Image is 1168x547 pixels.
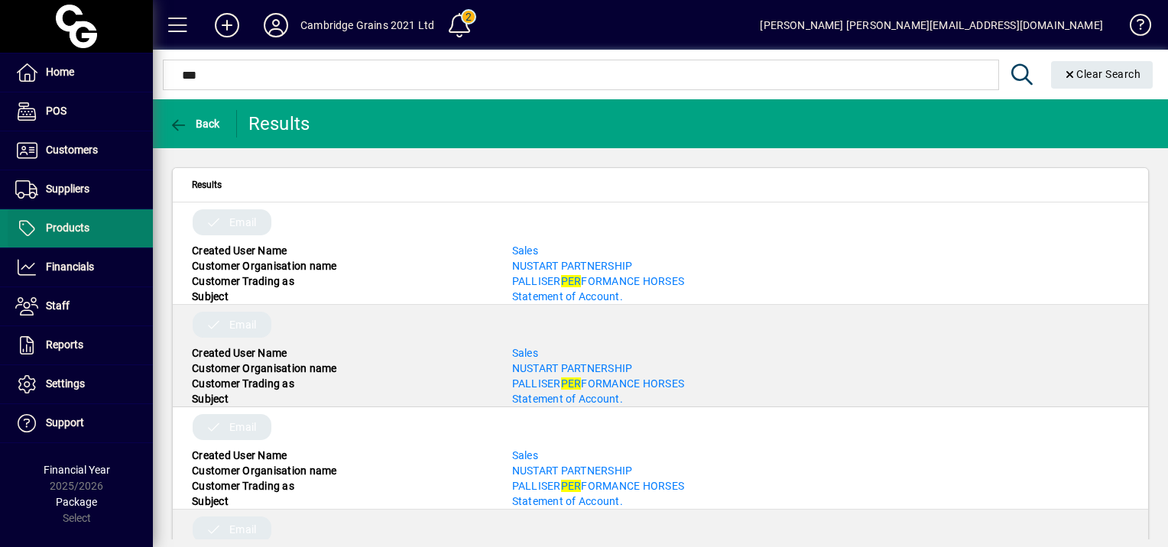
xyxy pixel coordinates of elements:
div: Cambridge Grains 2021 Ltd [300,13,434,37]
a: Sales [512,449,538,461]
a: Sales [512,244,538,257]
div: Created User Name [180,345,501,361]
a: Sales [512,347,538,359]
a: PALLISERPERFORMANCE HORSES [512,377,685,390]
span: Clear Search [1063,68,1141,80]
span: PALLISER FORMANCE HORSES [512,480,685,492]
span: Home [46,66,74,78]
span: Email [229,317,256,332]
a: NUSTART PARTNERSHIP [512,260,633,272]
span: Products [46,222,89,234]
span: Suppliers [46,183,89,195]
span: Financials [46,261,94,273]
button: Clear [1051,61,1153,89]
button: Back [165,110,224,138]
span: Back [169,118,220,130]
a: Financials [8,248,153,286]
a: Products [8,209,153,248]
span: PALLISER FORMANCE HORSES [512,275,685,287]
span: Email [229,215,256,230]
span: Customers [46,144,98,156]
app-page-header-button: Back [153,110,237,138]
a: NUSTART PARTNERSHIP [512,464,633,477]
div: Customer Trading as [180,478,501,494]
a: Staff [8,287,153,325]
span: Email [229,419,256,435]
span: Results [192,176,222,193]
a: Reports [8,326,153,364]
button: Profile [251,11,300,39]
a: Statement of Account. [512,495,623,507]
span: Financial Year [44,464,110,476]
div: Results [248,112,313,136]
span: PALLISER FORMANCE HORSES [512,377,685,390]
span: Email [229,522,256,537]
a: Home [8,53,153,92]
button: Add [203,11,251,39]
div: Customer Trading as [180,376,501,391]
span: Reports [46,338,83,351]
em: PER [561,480,582,492]
span: Settings [46,377,85,390]
em: PER [561,275,582,287]
a: Support [8,404,153,442]
div: Customer Organisation name [180,258,501,273]
a: PALLISERPERFORMANCE HORSES [512,480,685,492]
a: NUSTART PARTNERSHIP [512,362,633,374]
a: Statement of Account. [512,393,623,405]
a: Customers [8,131,153,170]
a: Suppliers [8,170,153,209]
div: Created User Name [180,243,501,258]
div: Customer Organisation name [180,463,501,478]
div: Customer Trading as [180,273,501,289]
a: Statement of Account. [512,290,623,303]
a: POS [8,92,153,131]
span: Package [56,496,97,508]
a: Settings [8,365,153,403]
div: Subject [180,289,501,304]
div: Created User Name [180,448,501,463]
div: Customer Organisation name [180,361,501,376]
div: Subject [180,391,501,406]
div: [PERSON_NAME] [PERSON_NAME][EMAIL_ADDRESS][DOMAIN_NAME] [760,13,1103,37]
span: POS [46,105,67,117]
div: Subject [180,494,501,509]
span: Support [46,416,84,429]
span: Staff [46,299,70,312]
em: PER [561,377,582,390]
a: Knowledge Base [1118,3,1149,53]
a: PALLISERPERFORMANCE HORSES [512,275,685,287]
